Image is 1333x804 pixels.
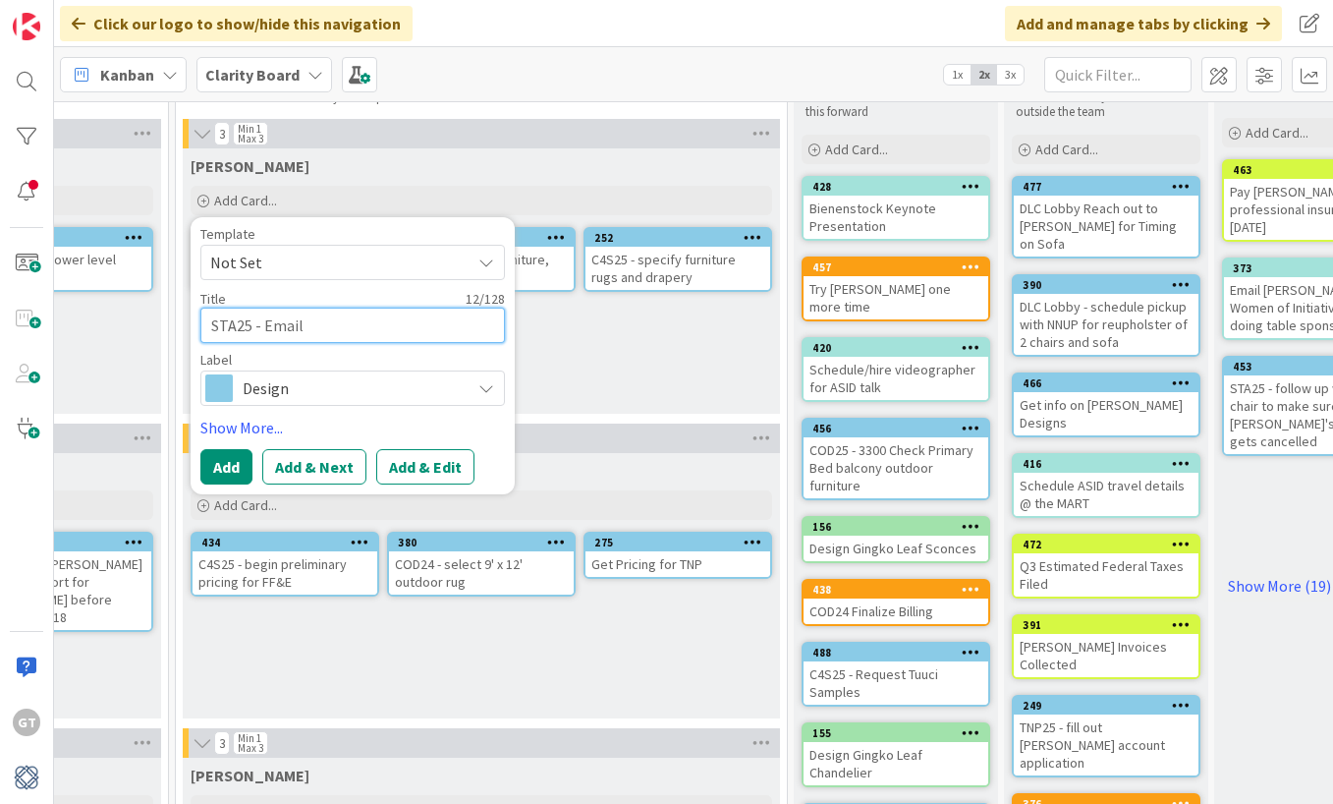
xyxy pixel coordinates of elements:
div: 466Get info on [PERSON_NAME] Designs [1014,374,1198,435]
div: 275Get Pricing for TNP [585,534,770,577]
span: Lisa K. [191,766,309,785]
div: 456 [804,420,988,437]
div: Bienenstock Keynote Presentation [804,196,988,239]
div: 275 [585,534,770,551]
div: Q3 Estimated Federal Taxes Filed [1014,553,1198,597]
div: 456COD25 - 3300 Check Primary Bed balcony outdoor furniture [804,420,988,498]
div: C4S25 - Request Tuuci Samples [804,661,988,705]
div: 472 [1014,536,1198,553]
div: TNP25 - fill out [PERSON_NAME] account application [1014,715,1198,775]
a: 390DLC Lobby - schedule pickup with NNUP for reupholster of 2 chairs and sofa [1012,274,1200,357]
div: 155 [812,726,988,740]
label: Title [200,290,226,308]
div: 391 [1023,618,1198,632]
button: Add & Edit [376,449,474,485]
div: 456 [812,422,988,435]
a: 252C4S25 - specify furniture rugs and drapery [583,227,772,292]
div: 438COD24 Finalize Billing [804,581,988,624]
div: Schedule ASID travel details @ the MART [1014,473,1198,516]
div: C4S25 - specify furniture rugs and drapery [585,247,770,290]
a: 438COD24 Finalize Billing [802,579,990,626]
a: 416Schedule ASID travel details @ the MART [1012,453,1200,518]
div: 252 [585,229,770,247]
div: 438 [804,581,988,599]
p: Someone on the team can move this forward [805,88,986,121]
div: 428 [804,178,988,196]
a: 391[PERSON_NAME] Invoices Collected [1012,614,1200,679]
input: Quick Filter... [1044,57,1192,92]
div: Design Gingko Leaf Chandelier [804,742,988,785]
div: 380COD24 - select 9' x 12' outdoor rug [389,534,574,595]
span: Add Card... [1035,141,1098,158]
span: Template [200,227,255,241]
span: Not Set [210,250,456,275]
a: 488C4S25 - Request Tuuci Samples [802,642,990,707]
div: 252C4S25 - specify furniture rugs and drapery [585,229,770,290]
b: Clarity Board [205,65,300,85]
textarea: STA25 - Emai [200,308,505,343]
div: 249 [1023,699,1198,713]
div: GT [13,709,40,736]
span: Add Card... [214,192,277,209]
div: 457Try [PERSON_NAME] one more time [804,258,988,319]
div: DLC Lobby - schedule pickup with NNUP for reupholster of 2 chairs and sofa [1014,294,1198,355]
div: 390 [1014,276,1198,294]
div: 477DLC Lobby Reach out to [PERSON_NAME] for Timing on Sofa [1014,178,1198,257]
div: 434 [193,534,377,551]
div: 457 [804,258,988,276]
div: 488 [812,646,988,660]
a: 457Try [PERSON_NAME] one more time [802,257,990,321]
div: 249TNP25 - fill out [PERSON_NAME] account application [1014,697,1198,775]
span: Gina [191,156,309,176]
a: 249TNP25 - fill out [PERSON_NAME] account application [1012,695,1200,777]
div: 466 [1023,376,1198,390]
div: 390 [1023,278,1198,292]
span: 3 [214,122,230,145]
div: 416 [1023,457,1198,471]
div: 420 [812,341,988,355]
div: 488 [804,644,988,661]
a: 155Design Gingko Leaf Chandelier [802,722,990,787]
div: Min 1 [238,733,261,743]
div: 12 / 128 [232,290,505,308]
div: DLC Lobby Reach out to [PERSON_NAME] for Timing on Sofa [1014,196,1198,257]
div: Design Gingko Leaf Sconces [804,536,988,561]
span: Add Card... [1246,124,1308,142]
div: Min 1 [238,124,261,134]
div: 249 [1014,697,1198,715]
div: Schedule/hire videographer for ASID talk [804,357,988,400]
div: 472 [1023,538,1198,551]
div: 457 [812,260,988,274]
div: 434 [201,536,377,549]
div: 275 [594,536,770,549]
div: 416 [1014,455,1198,473]
div: Add and manage tabs by clicking [1005,6,1282,41]
span: Add Card... [825,141,888,158]
a: 420Schedule/hire videographer for ASID talk [802,337,990,402]
div: 156Design Gingko Leaf Sconces [804,518,988,561]
div: 420Schedule/hire videographer for ASID talk [804,339,988,400]
div: 391 [1014,616,1198,634]
a: 456COD25 - 3300 Check Primary Bed balcony outdoor furniture [802,418,990,500]
div: 156 [812,520,988,534]
div: COD24 Finalize Billing [804,599,988,624]
div: 438 [812,583,988,597]
div: 488C4S25 - Request Tuuci Samples [804,644,988,705]
p: Action needed by someone outside the team [1016,88,1196,121]
a: 434C4S25 - begin preliminary pricing for FF&E [191,532,379,597]
span: 1x [944,65,971,85]
a: 477DLC Lobby Reach out to [PERSON_NAME] for Timing on Sofa [1012,176,1200,258]
div: 156 [804,518,988,536]
div: 155Design Gingko Leaf Chandelier [804,724,988,785]
button: Add [200,449,252,485]
div: 428 [812,180,988,194]
span: Label [200,353,232,367]
div: 428Bienenstock Keynote Presentation [804,178,988,239]
div: COD24 - select 9' x 12' outdoor rug [389,551,574,595]
div: 472Q3 Estimated Federal Taxes Filed [1014,536,1198,597]
div: Get Pricing for TNP [585,551,770,577]
div: 434C4S25 - begin preliminary pricing for FF&E [193,534,377,595]
a: 380COD24 - select 9' x 12' outdoor rug [387,532,576,597]
div: 420 [804,339,988,357]
div: 380 [398,536,574,549]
